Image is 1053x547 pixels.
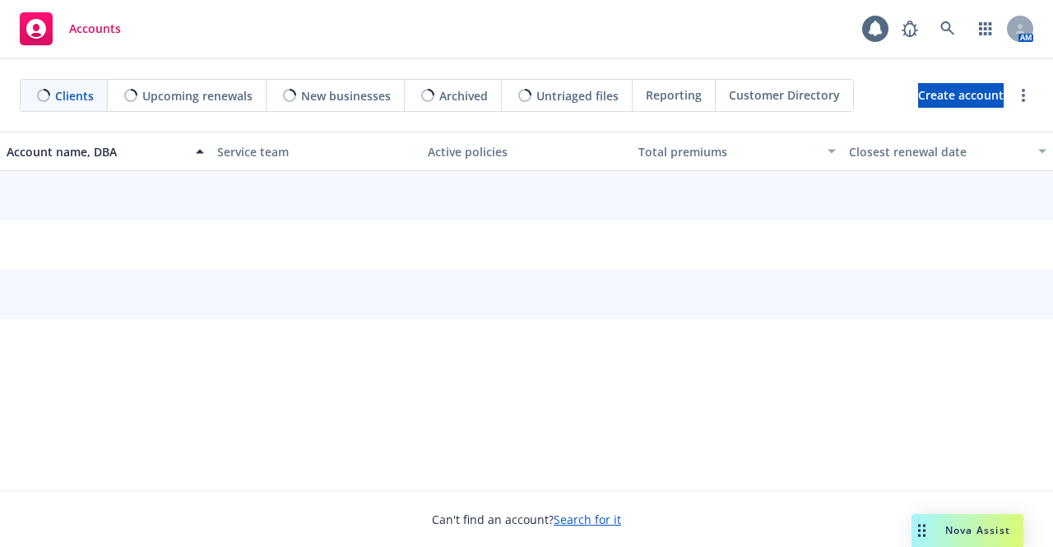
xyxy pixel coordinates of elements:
button: Service team [211,132,421,171]
a: Create account [918,83,1004,108]
span: Upcoming renewals [142,87,253,104]
span: Reporting [646,86,702,104]
span: Clients [55,87,94,104]
span: Archived [439,87,488,104]
span: New businesses [301,87,391,104]
div: Active policies [428,143,625,160]
div: Drag to move [912,514,932,547]
a: Report a Bug [893,12,926,45]
span: Untriaged files [536,87,619,104]
div: Total premiums [638,143,818,160]
button: Total premiums [632,132,842,171]
a: Search [931,12,964,45]
div: Account name, DBA [7,143,186,160]
button: Closest renewal date [842,132,1053,171]
span: Accounts [69,22,121,35]
div: Service team [217,143,415,160]
button: Nova Assist [912,514,1023,547]
a: more [1014,86,1033,105]
span: Create account [918,80,1004,111]
a: Accounts [13,6,128,52]
span: Nova Assist [945,523,1010,537]
button: Active policies [421,132,632,171]
div: Closest renewal date [849,143,1028,160]
span: Customer Directory [729,86,840,104]
a: Search for it [554,512,621,527]
a: Switch app [969,12,1002,45]
span: Can't find an account? [432,511,621,528]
